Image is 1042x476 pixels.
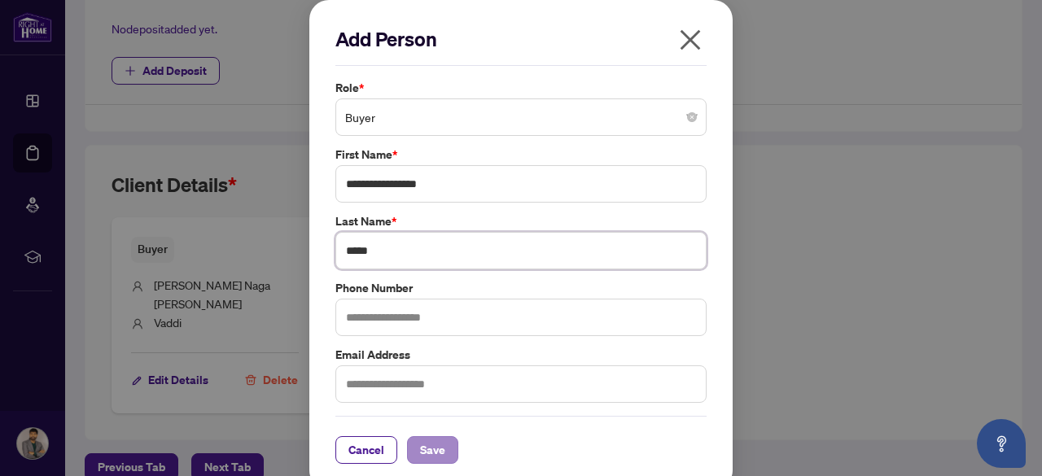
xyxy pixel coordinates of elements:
[345,102,697,133] span: Buyer
[335,436,397,464] button: Cancel
[335,212,707,230] label: Last Name
[407,436,458,464] button: Save
[335,279,707,297] label: Phone Number
[687,112,697,122] span: close-circle
[977,419,1026,468] button: Open asap
[420,437,445,463] span: Save
[335,146,707,164] label: First Name
[335,26,707,52] h2: Add Person
[677,27,703,53] span: close
[335,79,707,97] label: Role
[348,437,384,463] span: Cancel
[335,346,707,364] label: Email Address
